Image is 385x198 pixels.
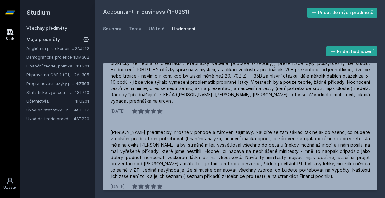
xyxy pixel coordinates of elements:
a: 1FU201 [75,99,89,104]
a: 4DM302 [73,55,89,60]
a: Statistické výpočetní prostředí [26,89,74,95]
a: Programovací jazyky pro data science - Python a R (v angličtině) [26,80,76,87]
a: Study [1,25,19,44]
a: 4ST220 [74,116,89,121]
a: Hodnocení [172,23,195,35]
a: Úvod do statistiky - bayesovský přístup [26,107,74,113]
a: 11F201 [76,63,89,68]
a: Soubory [103,23,121,35]
button: Přidat do mých předmětů [307,8,378,18]
a: 4ST312 [74,107,89,112]
a: Učitelé [149,23,165,35]
a: 4ST310 [74,90,89,95]
div: Hodnocení [172,26,195,32]
button: Přidat hodnocení [326,46,378,56]
div: Soubory [103,26,121,32]
div: [DATE] [111,183,125,190]
div: [PERSON_NAME] předmět byl hrozně v pohodě a zároveň zajímavý. Naučíte se tam základ tak nějak od ... [111,129,370,179]
a: Finanční teorie, politika a instituce [26,63,76,69]
div: Jelikož zde není žádná relevantní reference, jednu krátkou přidám. Pohodový předmět, ačkoli je v ... [111,54,370,104]
h2: Accountant in Business (1FU261) [103,8,307,18]
a: Všechny předměty [26,25,67,31]
a: Uživatel [1,174,19,193]
a: Úvod do teorie pravděpodobnosti a matematické statistiky [26,115,74,122]
div: Study [6,36,15,41]
a: Angličtina pro ekonomická studia 2 (B2/C1) [26,45,75,51]
span: Moje předměty [26,36,60,43]
div: Testy [129,26,141,32]
a: 2AJ305 [74,72,89,77]
a: Testy [129,23,141,35]
div: Učitelé [149,26,165,32]
a: 2AJ212 [75,46,89,51]
div: [DATE] [111,108,125,114]
a: Příprava na CAE 1 (C1) [26,72,74,78]
div: | [127,183,129,190]
div: | [127,108,129,114]
a: 4IZ565 [76,81,89,86]
a: Demografické projekce [26,54,73,60]
a: Účetnictví I. [26,98,75,104]
div: Uživatel [3,185,17,190]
